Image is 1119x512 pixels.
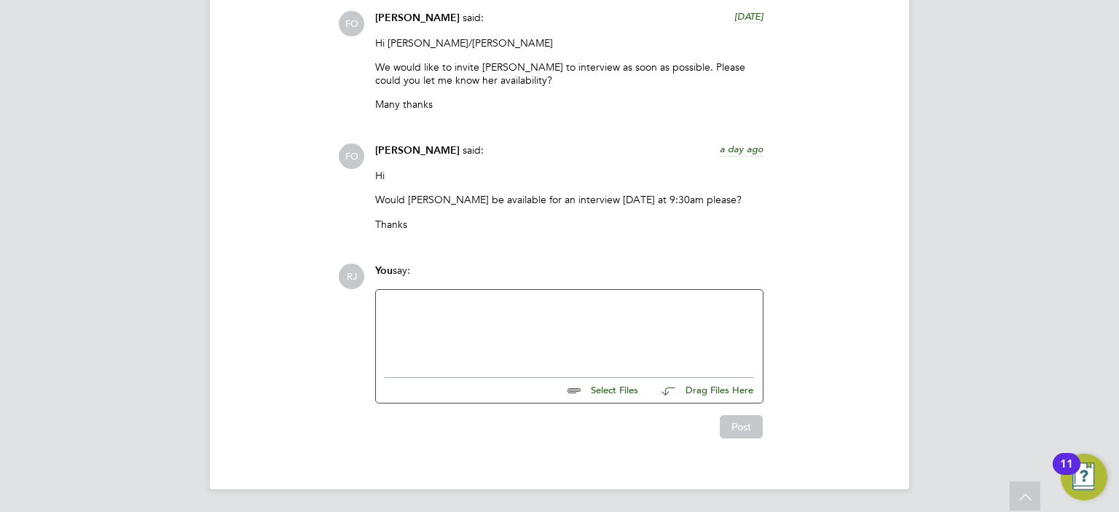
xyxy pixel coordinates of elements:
[375,144,460,157] span: [PERSON_NAME]
[375,193,763,206] p: Would [PERSON_NAME] be available for an interview [DATE] at 9:30am please?
[339,264,364,289] span: RJ
[375,36,763,50] p: Hi [PERSON_NAME]/[PERSON_NAME]
[375,98,763,111] p: Many thanks
[650,376,754,406] button: Drag Files Here
[720,143,763,155] span: a day ago
[375,169,763,182] p: Hi
[339,143,364,169] span: FO
[463,11,484,24] span: said:
[1060,464,1073,483] div: 11
[375,12,460,24] span: [PERSON_NAME]
[734,10,763,23] span: [DATE]
[375,264,763,289] div: say:
[463,143,484,157] span: said:
[375,60,763,87] p: We would like to invite [PERSON_NAME] to interview as soon as possible. Please could you let me k...
[375,264,393,277] span: You
[720,415,763,438] button: Post
[339,11,364,36] span: FO
[1061,454,1107,500] button: Open Resource Center, 11 new notifications
[375,218,763,231] p: Thanks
